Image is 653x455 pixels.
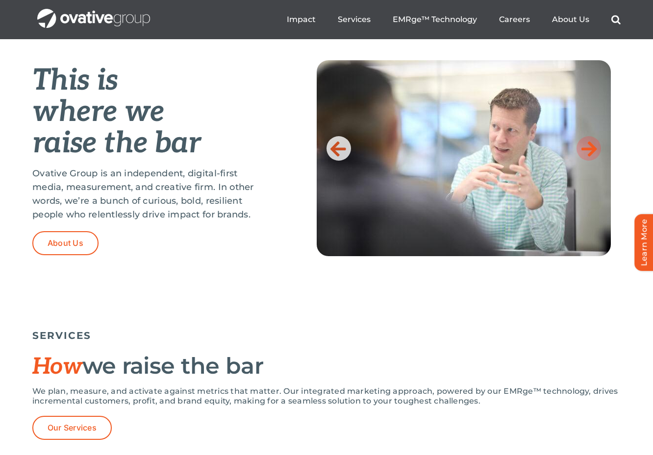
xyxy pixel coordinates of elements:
[32,95,164,130] em: where we
[32,126,201,161] em: raise the bar
[393,15,477,24] a: EMRge™ Technology
[552,15,589,24] a: About Us
[32,416,112,440] a: Our Services
[32,386,621,406] p: We plan, measure, and activate against metrics that matter. Our integrated marketing approach, po...
[338,15,371,24] a: Services
[611,15,621,24] a: Search
[32,231,99,255] a: About Us
[32,167,268,221] p: Ovative Group is an independent, digital-first media, measurement, and creative firm. In other wo...
[32,353,82,381] span: How
[287,4,621,35] nav: Menu
[32,330,621,341] h5: SERVICES
[499,15,530,24] a: Careers
[317,60,611,256] img: Home-Raise-the-Bar-2.jpeg
[32,63,118,98] em: This is
[48,239,83,248] span: About Us
[37,8,150,17] a: OG_Full_horizontal_WHT
[48,423,97,432] span: Our Services
[287,15,316,24] a: Impact
[32,354,621,379] h2: we raise the bar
